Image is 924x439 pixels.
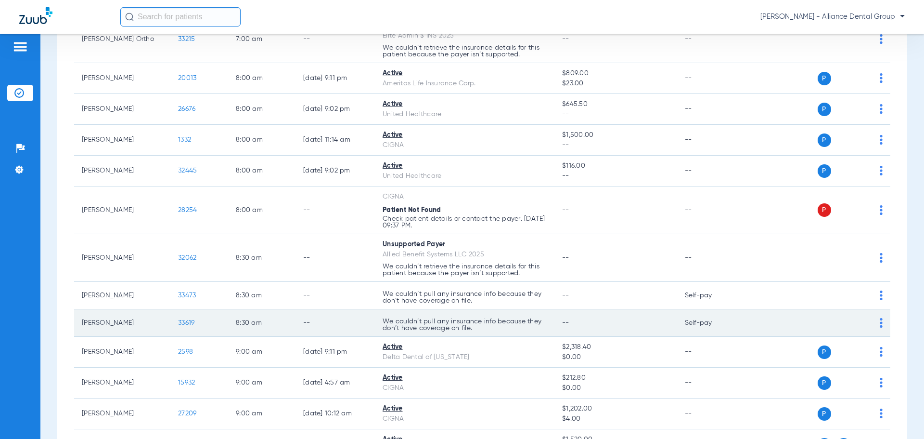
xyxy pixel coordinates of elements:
[677,63,742,94] td: --
[178,410,196,417] span: 27209
[562,404,669,414] span: $1,202.00
[562,373,669,383] span: $212.80
[562,140,669,150] span: --
[562,207,569,213] span: --
[228,63,295,94] td: 8:00 AM
[383,79,547,89] div: Ameritas Life Insurance Corp.
[880,73,883,83] img: group-dot-blue.svg
[880,409,883,418] img: group-dot-blue.svg
[677,309,742,337] td: Self-pay
[880,253,883,263] img: group-dot-blue.svg
[178,75,196,81] span: 20013
[383,414,547,424] div: CIGNA
[562,79,669,89] span: $23.00
[677,156,742,186] td: --
[74,94,170,125] td: [PERSON_NAME]
[818,203,831,217] span: P
[295,234,375,282] td: --
[818,164,831,178] span: P
[818,72,831,85] span: P
[228,399,295,429] td: 9:00 AM
[228,309,295,337] td: 8:30 AM
[383,352,547,362] div: Delta Dental of [US_STATE]
[562,352,669,362] span: $0.00
[178,106,195,112] span: 26676
[178,348,193,355] span: 2598
[19,7,52,24] img: Zuub Logo
[295,282,375,309] td: --
[74,234,170,282] td: [PERSON_NAME]
[228,125,295,156] td: 8:00 AM
[228,337,295,368] td: 9:00 AM
[383,239,547,250] div: Unsupported Payer
[74,156,170,186] td: [PERSON_NAME]
[228,156,295,186] td: 8:00 AM
[677,282,742,309] td: Self-pay
[383,140,547,150] div: CIGNA
[562,342,669,352] span: $2,318.40
[383,130,547,140] div: Active
[295,156,375,186] td: [DATE] 9:02 PM
[295,94,375,125] td: [DATE] 9:02 PM
[880,34,883,44] img: group-dot-blue.svg
[677,368,742,399] td: --
[228,186,295,234] td: 8:00 AM
[677,337,742,368] td: --
[880,104,883,114] img: group-dot-blue.svg
[178,136,191,143] span: 1332
[383,192,547,202] div: CIGNA
[818,407,831,421] span: P
[295,63,375,94] td: [DATE] 9:11 PM
[760,12,905,22] span: [PERSON_NAME] - Alliance Dental Group
[880,291,883,300] img: group-dot-blue.svg
[74,15,170,63] td: [PERSON_NAME] Ortho
[228,15,295,63] td: 7:00 AM
[74,399,170,429] td: [PERSON_NAME]
[74,368,170,399] td: [PERSON_NAME]
[178,167,197,174] span: 32445
[880,347,883,357] img: group-dot-blue.svg
[125,13,134,21] img: Search Icon
[295,368,375,399] td: [DATE] 4:57 AM
[677,15,742,63] td: --
[383,291,547,304] p: We couldn’t pull any insurance info because they don’t have coverage on file.
[562,319,569,326] span: --
[295,399,375,429] td: [DATE] 10:12 AM
[818,103,831,116] span: P
[295,337,375,368] td: [DATE] 9:11 PM
[228,234,295,282] td: 8:30 AM
[295,186,375,234] td: --
[880,135,883,145] img: group-dot-blue.svg
[818,133,831,147] span: P
[677,186,742,234] td: --
[562,161,669,171] span: $116.00
[880,318,883,328] img: group-dot-blue.svg
[818,376,831,390] span: P
[228,368,295,399] td: 9:00 AM
[383,250,547,260] div: Allied Benefit Systems LLC 2025
[178,254,196,261] span: 32062
[562,292,569,299] span: --
[562,99,669,109] span: $645.50
[880,378,883,387] img: group-dot-blue.svg
[562,36,569,42] span: --
[562,414,669,424] span: $4.00
[120,7,241,27] input: Search for patients
[383,207,441,213] span: Patient Not Found
[295,15,375,63] td: --
[818,346,831,359] span: P
[383,342,547,352] div: Active
[74,282,170,309] td: [PERSON_NAME]
[562,254,569,261] span: --
[383,383,547,393] div: CIGNA
[562,171,669,181] span: --
[13,41,28,53] img: hamburger-icon
[383,318,547,332] p: We couldn’t pull any insurance info because they don’t have coverage on file.
[295,125,375,156] td: [DATE] 11:14 AM
[562,383,669,393] span: $0.00
[677,125,742,156] td: --
[228,282,295,309] td: 8:30 AM
[178,36,195,42] span: 33215
[880,166,883,175] img: group-dot-blue.svg
[383,263,547,277] p: We couldn’t retrieve the insurance details for this patient because the payer isn’t supported.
